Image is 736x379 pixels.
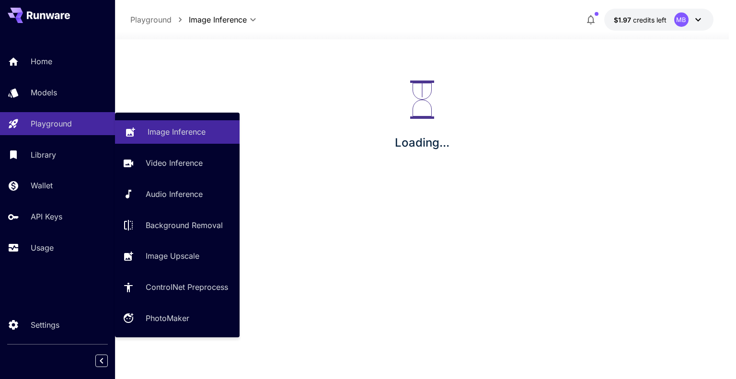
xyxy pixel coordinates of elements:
[146,250,199,262] p: Image Upscale
[189,14,247,25] span: Image Inference
[614,15,667,25] div: $1.97288
[146,188,203,200] p: Audio Inference
[146,219,223,231] p: Background Removal
[115,183,240,206] a: Audio Inference
[31,211,62,222] p: API Keys
[148,126,206,138] p: Image Inference
[31,87,57,98] p: Models
[115,151,240,175] a: Video Inference
[115,213,240,237] a: Background Removal
[31,56,52,67] p: Home
[130,14,172,25] p: Playground
[31,242,54,253] p: Usage
[146,281,228,293] p: ControlNet Preprocess
[115,307,240,330] a: PhotoMaker
[395,134,449,151] p: Loading...
[146,312,189,324] p: PhotoMaker
[31,180,53,191] p: Wallet
[103,352,115,369] div: Collapse sidebar
[674,12,689,27] div: MB
[31,118,72,129] p: Playground
[115,276,240,299] a: ControlNet Preprocess
[614,16,633,24] span: $1.97
[604,9,713,31] button: $1.97288
[115,244,240,268] a: Image Upscale
[95,355,108,367] button: Collapse sidebar
[146,157,203,169] p: Video Inference
[633,16,667,24] span: credits left
[115,120,240,144] a: Image Inference
[31,149,56,161] p: Library
[130,14,189,25] nav: breadcrumb
[31,319,59,331] p: Settings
